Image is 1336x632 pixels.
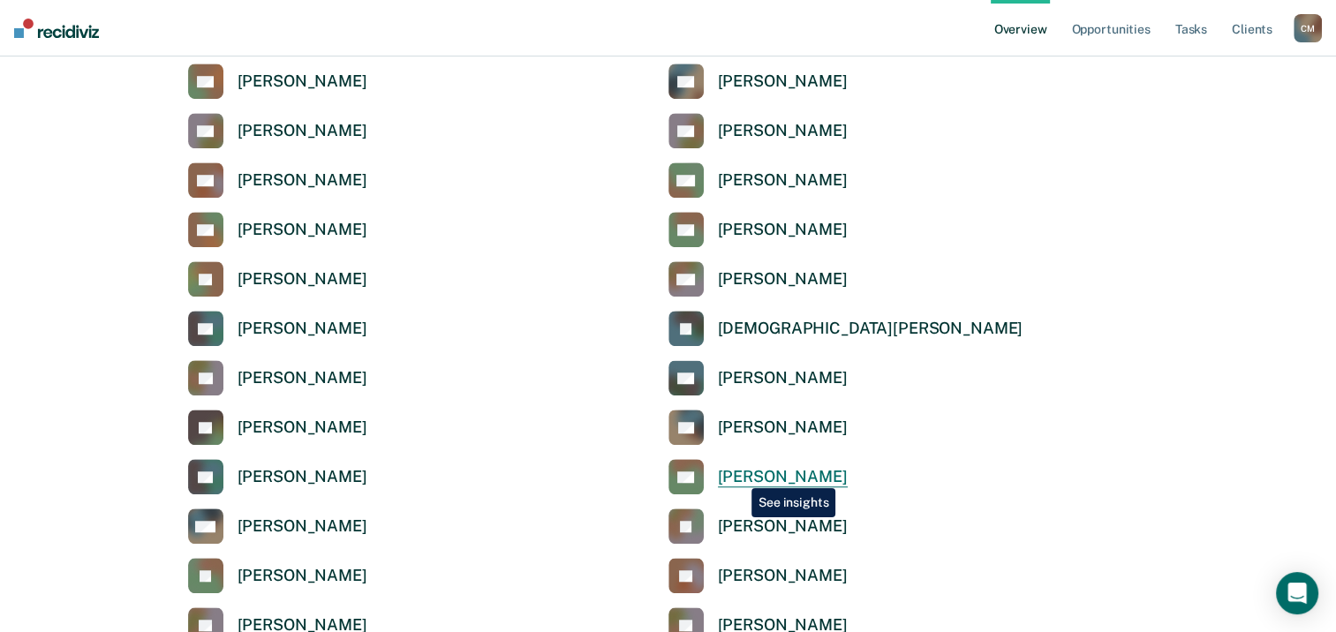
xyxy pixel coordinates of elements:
[238,71,367,92] div: [PERSON_NAME]
[718,71,848,92] div: [PERSON_NAME]
[718,319,1023,339] div: [DEMOGRAPHIC_DATA][PERSON_NAME]
[668,162,848,198] a: [PERSON_NAME]
[238,368,367,388] div: [PERSON_NAME]
[668,261,848,297] a: [PERSON_NAME]
[718,467,848,487] div: [PERSON_NAME]
[188,212,367,247] a: [PERSON_NAME]
[1294,14,1322,42] div: C M
[238,220,367,240] div: [PERSON_NAME]
[238,319,367,339] div: [PERSON_NAME]
[188,113,367,148] a: [PERSON_NAME]
[238,418,367,438] div: [PERSON_NAME]
[668,410,848,445] a: [PERSON_NAME]
[668,459,848,494] a: [PERSON_NAME]
[718,418,848,438] div: [PERSON_NAME]
[238,121,367,141] div: [PERSON_NAME]
[718,121,848,141] div: [PERSON_NAME]
[718,220,848,240] div: [PERSON_NAME]
[238,170,367,191] div: [PERSON_NAME]
[188,459,367,494] a: [PERSON_NAME]
[718,516,848,537] div: [PERSON_NAME]
[718,368,848,388] div: [PERSON_NAME]
[668,508,848,544] a: [PERSON_NAME]
[238,467,367,487] div: [PERSON_NAME]
[188,64,367,99] a: [PERSON_NAME]
[1276,572,1318,614] div: Open Intercom Messenger
[1294,14,1322,42] button: CM
[668,558,848,593] a: [PERSON_NAME]
[188,311,367,346] a: [PERSON_NAME]
[188,410,367,445] a: [PERSON_NAME]
[668,113,848,148] a: [PERSON_NAME]
[668,64,848,99] a: [PERSON_NAME]
[238,566,367,586] div: [PERSON_NAME]
[238,516,367,537] div: [PERSON_NAME]
[668,311,1023,346] a: [DEMOGRAPHIC_DATA][PERSON_NAME]
[188,261,367,297] a: [PERSON_NAME]
[238,269,367,290] div: [PERSON_NAME]
[188,558,367,593] a: [PERSON_NAME]
[188,508,367,544] a: [PERSON_NAME]
[718,566,848,586] div: [PERSON_NAME]
[668,212,848,247] a: [PERSON_NAME]
[668,360,848,395] a: [PERSON_NAME]
[718,170,848,191] div: [PERSON_NAME]
[718,269,848,290] div: [PERSON_NAME]
[188,162,367,198] a: [PERSON_NAME]
[14,19,99,38] img: Recidiviz
[188,360,367,395] a: [PERSON_NAME]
